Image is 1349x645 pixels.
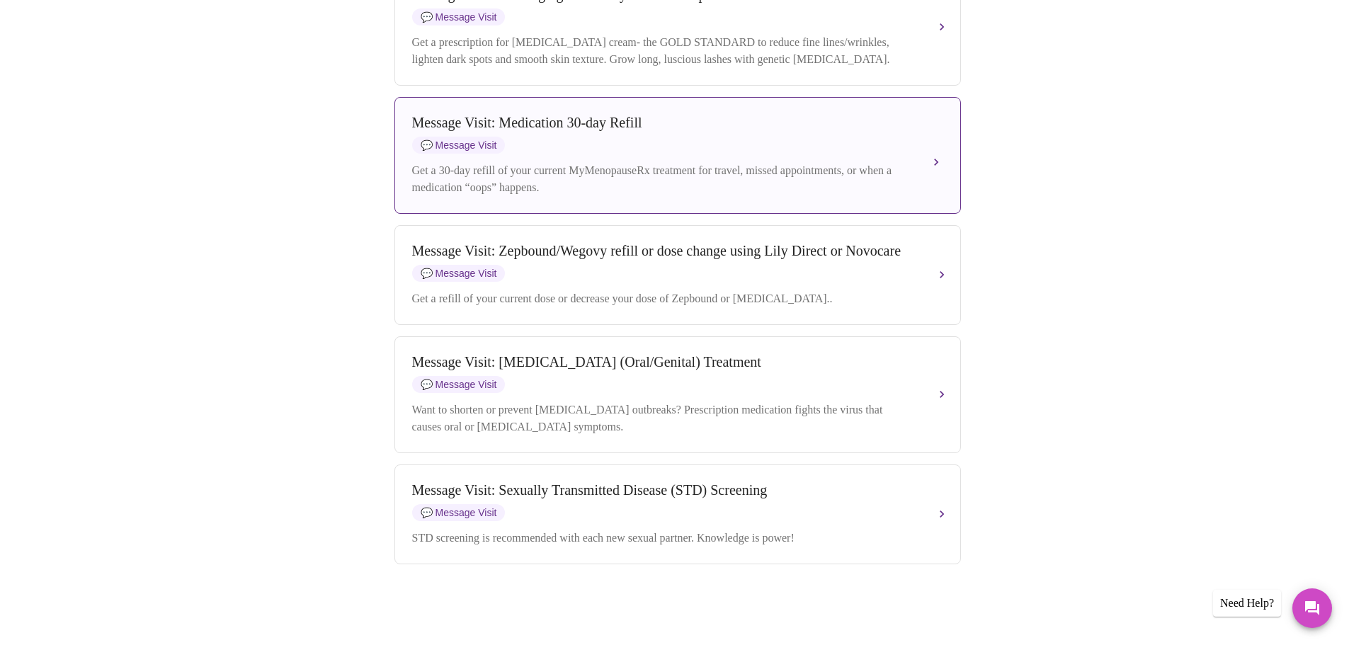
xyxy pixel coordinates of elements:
span: message [421,507,433,518]
span: Message Visit [412,376,506,393]
span: message [421,268,433,279]
button: Message Visit: Medication 30-day RefillmessageMessage VisitGet a 30-day refill of your current My... [394,97,961,214]
button: Message Visit: Sexually Transmitted Disease (STD) ScreeningmessageMessage VisitSTD screening is r... [394,464,961,564]
button: Message Visit: [MEDICAL_DATA] (Oral/Genital) TreatmentmessageMessage VisitWant to shorten or prev... [394,336,961,453]
div: Message Visit: Medication 30-day Refill [412,115,915,131]
div: STD screening is recommended with each new sexual partner. Knowledge is power! [412,530,915,547]
span: Message Visit [412,8,506,25]
div: Message Visit: Zepbound/Wegovy refill or dose change using Lily Direct or Novocare [412,243,915,259]
span: message [421,379,433,390]
div: Need Help? [1213,590,1281,617]
span: message [421,139,433,151]
button: Messages [1292,588,1332,628]
div: Want to shorten or prevent [MEDICAL_DATA] outbreaks? Prescription medication fights the virus tha... [412,401,915,435]
span: Message Visit [412,504,506,521]
div: Get a prescription for [MEDICAL_DATA] cream- the GOLD STANDARD to reduce fine lines/wrinkles, lig... [412,34,915,68]
button: Message Visit: Zepbound/Wegovy refill or dose change using Lily Direct or NovocaremessageMessage ... [394,225,961,325]
span: Message Visit [412,137,506,154]
div: Get a refill of your current dose or decrease your dose of Zepbound or [MEDICAL_DATA].. [412,290,915,307]
div: Get a 30-day refill of your current MyMenopauseRx treatment for travel, missed appointments, or w... [412,162,915,196]
div: Message Visit: Sexually Transmitted Disease (STD) Screening [412,482,915,498]
span: Message Visit [412,265,506,282]
div: Message Visit: [MEDICAL_DATA] (Oral/Genital) Treatment [412,354,915,370]
span: message [421,11,433,23]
